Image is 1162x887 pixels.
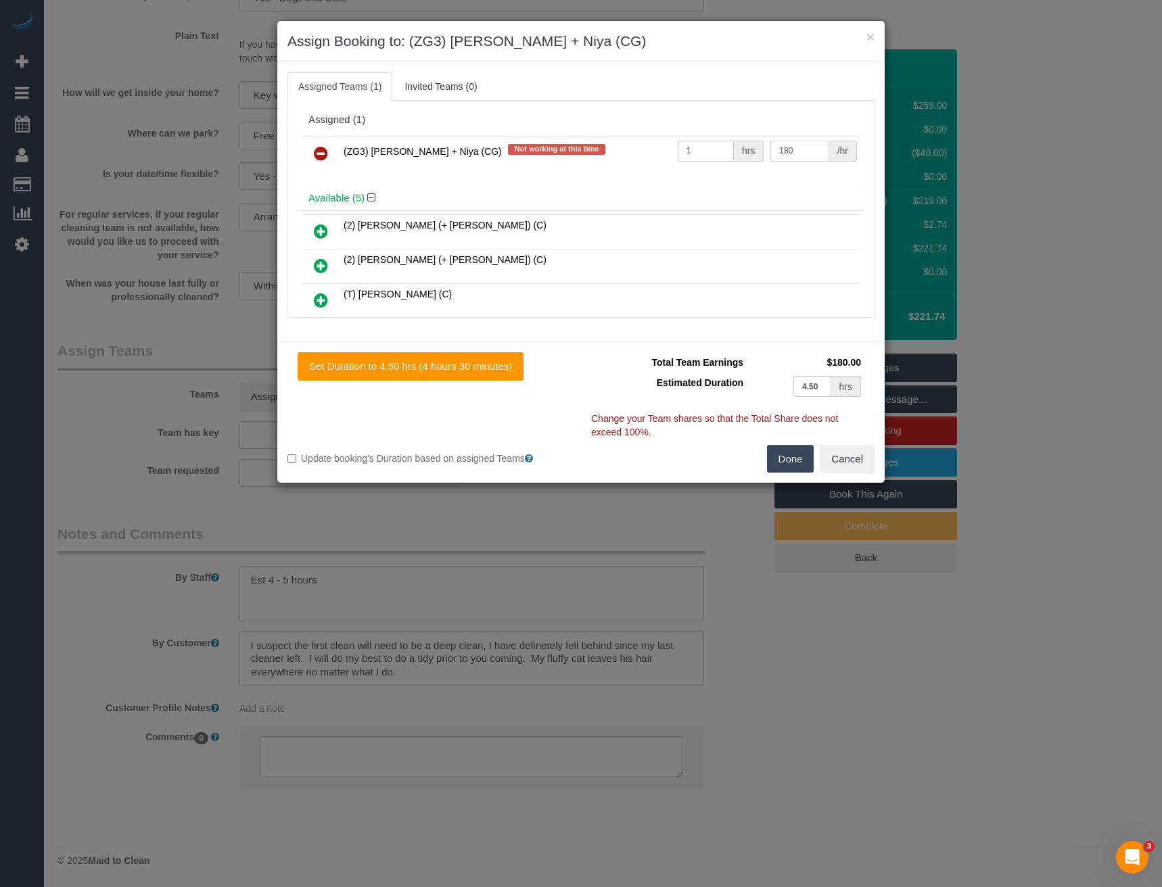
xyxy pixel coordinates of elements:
span: (ZG3) [PERSON_NAME] + Niya (CG) [344,146,502,157]
a: Assigned Teams (1) [287,72,392,101]
td: $180.00 [747,352,864,373]
span: Estimated Duration [657,377,743,388]
input: Update booking's Duration based on assigned Teams [287,454,296,463]
h4: Available (5) [308,193,854,204]
label: Update booking's Duration based on assigned Teams [287,452,571,465]
button: Done [767,445,814,473]
h3: Assign Booking to: (ZG3) [PERSON_NAME] + Niya (CG) [287,31,875,51]
div: Assigned (1) [308,114,854,126]
a: Invited Teams (0) [394,72,488,101]
td: Total Team Earnings [591,352,747,373]
span: (2) [PERSON_NAME] (+ [PERSON_NAME]) (C) [344,220,547,231]
span: Not working at this time [508,144,606,155]
div: hrs [734,141,764,162]
span: (T) [PERSON_NAME] (C) [344,289,452,299]
iframe: Intercom live chat [1116,841,1148,873]
span: 3 [1144,841,1155,852]
span: (2) [PERSON_NAME] (+ [PERSON_NAME]) (C) [344,254,547,265]
button: Set Duration to 4.50 hrs (4 hours 30 minutes) [298,352,524,381]
button: × [866,30,875,44]
div: /hr [829,141,857,162]
div: hrs [831,376,861,397]
button: Cancel [820,445,875,473]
